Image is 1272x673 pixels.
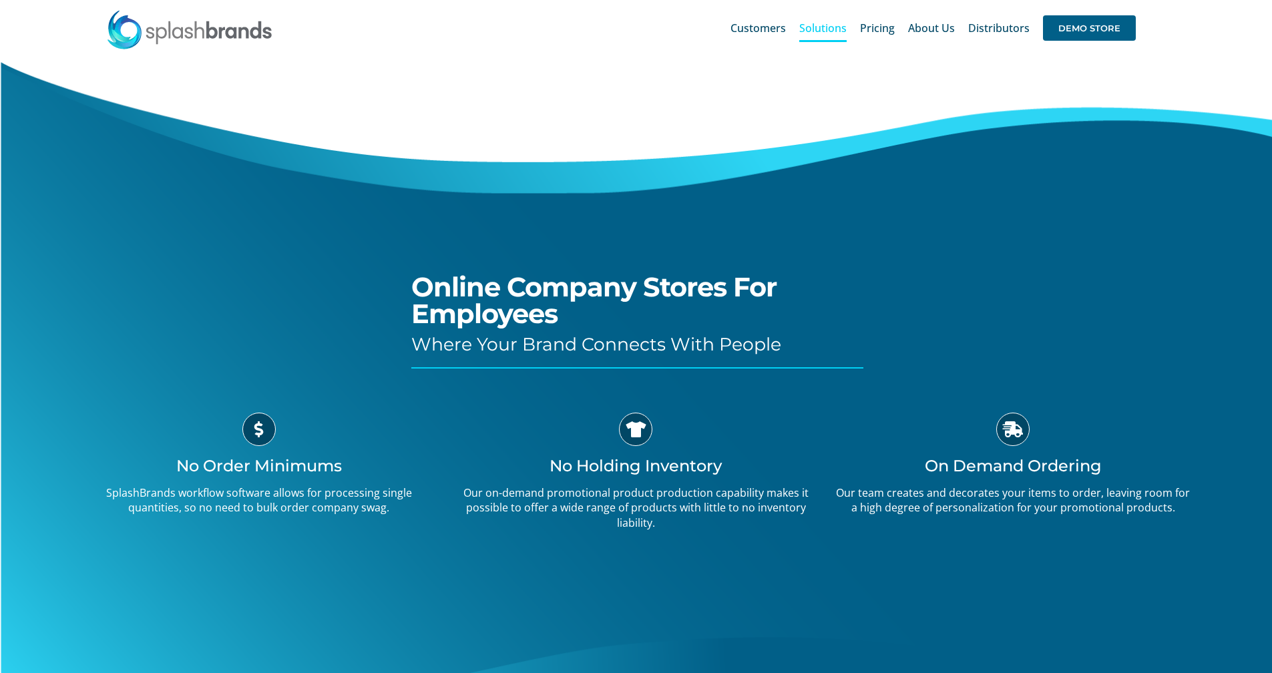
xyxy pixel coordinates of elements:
a: Pricing [860,7,895,49]
p: Our team creates and decorates your items to order, leaving room for a high degree of personaliza... [835,485,1192,515]
span: Customers [730,23,786,33]
span: Online Company Stores For Employees [411,270,777,330]
span: Solutions [799,23,847,33]
span: About Us [908,23,955,33]
span: DEMO STORE [1043,15,1136,41]
h3: No Holding Inventory [457,456,815,475]
span: Pricing [860,23,895,33]
img: SplashBrands.com Logo [106,9,273,49]
span: Distributors [968,23,1030,33]
nav: Main Menu [730,7,1136,49]
a: Distributors [968,7,1030,49]
h3: On Demand Ordering [835,456,1192,475]
h3: No Order Minimums [80,456,437,475]
a: Customers [730,7,786,49]
span: Where Your Brand Connects With People [411,333,781,355]
a: DEMO STORE [1043,7,1136,49]
p: Our on-demand promotional product production capability makes it possible to offer a wide range o... [457,485,815,530]
p: SplashBrands workflow software allows for processing single quantities, so no need to bulk order ... [80,485,437,515]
